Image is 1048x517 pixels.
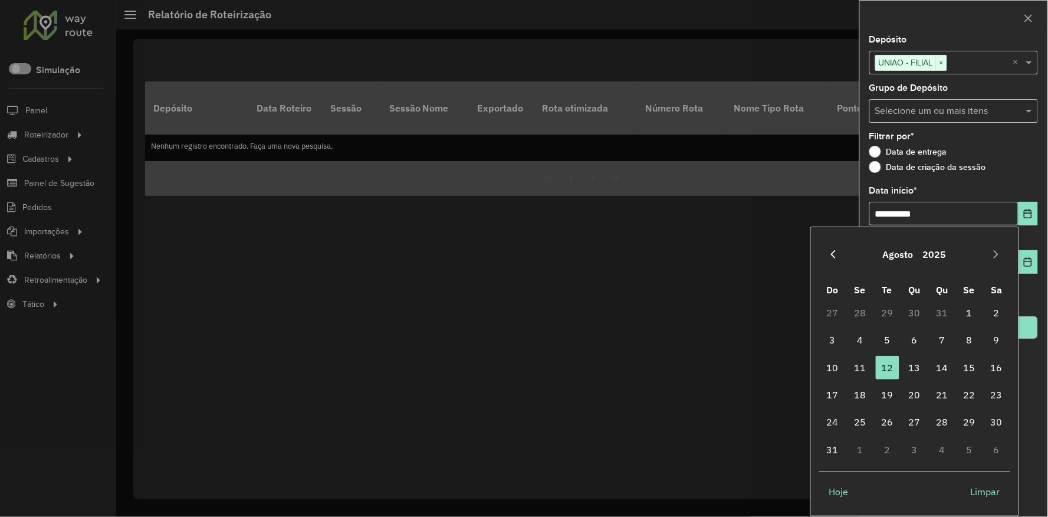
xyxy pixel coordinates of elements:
[955,381,983,408] td: 22
[846,299,873,326] td: 28
[930,328,954,352] span: 7
[928,299,955,326] td: 31
[819,326,846,354] td: 3
[985,410,1008,434] span: 30
[819,408,846,436] td: 24
[903,383,927,407] span: 20
[848,356,872,379] span: 11
[819,354,846,381] td: 10
[985,328,1008,352] span: 9
[928,354,955,381] td: 14
[991,284,1003,296] span: Sa
[821,328,845,352] span: 3
[985,301,1008,325] span: 2
[958,301,981,325] span: 1
[873,436,901,463] td: 2
[873,354,901,381] td: 12
[958,410,981,434] span: 29
[819,436,846,463] td: 31
[876,55,936,70] span: UNIAO - FILIAL
[928,326,955,354] td: 7
[829,485,849,499] span: Hoje
[873,326,901,354] td: 5
[901,354,928,381] td: 13
[936,56,947,70] span: ×
[958,328,981,352] span: 8
[869,161,986,173] label: Data de criação da sessão
[846,354,873,381] td: 11
[1013,55,1023,70] span: Clear all
[955,436,983,463] td: 5
[901,408,928,436] td: 27
[903,410,927,434] span: 27
[955,299,983,326] td: 1
[810,227,1019,516] div: Choose Date
[878,240,918,269] button: Choose Month
[855,284,866,296] span: Se
[909,284,921,296] span: Qu
[955,354,983,381] td: 15
[928,436,955,463] td: 4
[983,326,1010,354] td: 9
[869,81,948,95] label: Grupo de Depósito
[876,383,899,407] span: 19
[876,328,899,352] span: 5
[903,328,927,352] span: 6
[930,356,954,379] span: 14
[955,408,983,436] td: 29
[821,410,845,434] span: 24
[983,436,1010,463] td: 6
[903,356,927,379] span: 13
[958,383,981,407] span: 22
[876,356,899,379] span: 12
[901,326,928,354] td: 6
[961,480,1010,503] button: Limpar
[958,356,981,379] span: 15
[819,299,846,326] td: 27
[918,240,951,269] button: Choose Year
[846,436,873,463] td: 1
[873,299,901,326] td: 29
[827,284,839,296] span: Do
[983,299,1010,326] td: 2
[848,328,872,352] span: 4
[955,326,983,354] td: 8
[987,245,1006,264] button: Next Month
[873,381,901,408] td: 19
[846,408,873,436] td: 25
[821,438,845,462] span: 31
[928,381,955,408] td: 21
[824,245,843,264] button: Previous Month
[983,354,1010,381] td: 16
[983,381,1010,408] td: 23
[873,408,901,436] td: 26
[846,326,873,354] td: 4
[964,284,975,296] span: Se
[985,383,1008,407] span: 23
[869,129,915,143] label: Filtrar por
[1019,202,1038,225] button: Choose Date
[819,480,859,503] button: Hoje
[983,408,1010,436] td: 30
[930,410,954,434] span: 28
[846,381,873,408] td: 18
[869,184,918,198] label: Data início
[936,284,948,296] span: Qu
[882,284,892,296] span: Te
[821,383,845,407] span: 17
[930,383,954,407] span: 21
[985,356,1008,379] span: 16
[1019,250,1038,274] button: Choose Date
[971,485,1000,499] span: Limpar
[876,410,899,434] span: 26
[821,356,845,379] span: 10
[819,381,846,408] td: 17
[869,146,947,158] label: Data de entrega
[901,381,928,408] td: 20
[928,408,955,436] td: 28
[901,436,928,463] td: 3
[848,383,872,407] span: 18
[901,299,928,326] td: 30
[869,32,907,47] label: Depósito
[848,410,872,434] span: 25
